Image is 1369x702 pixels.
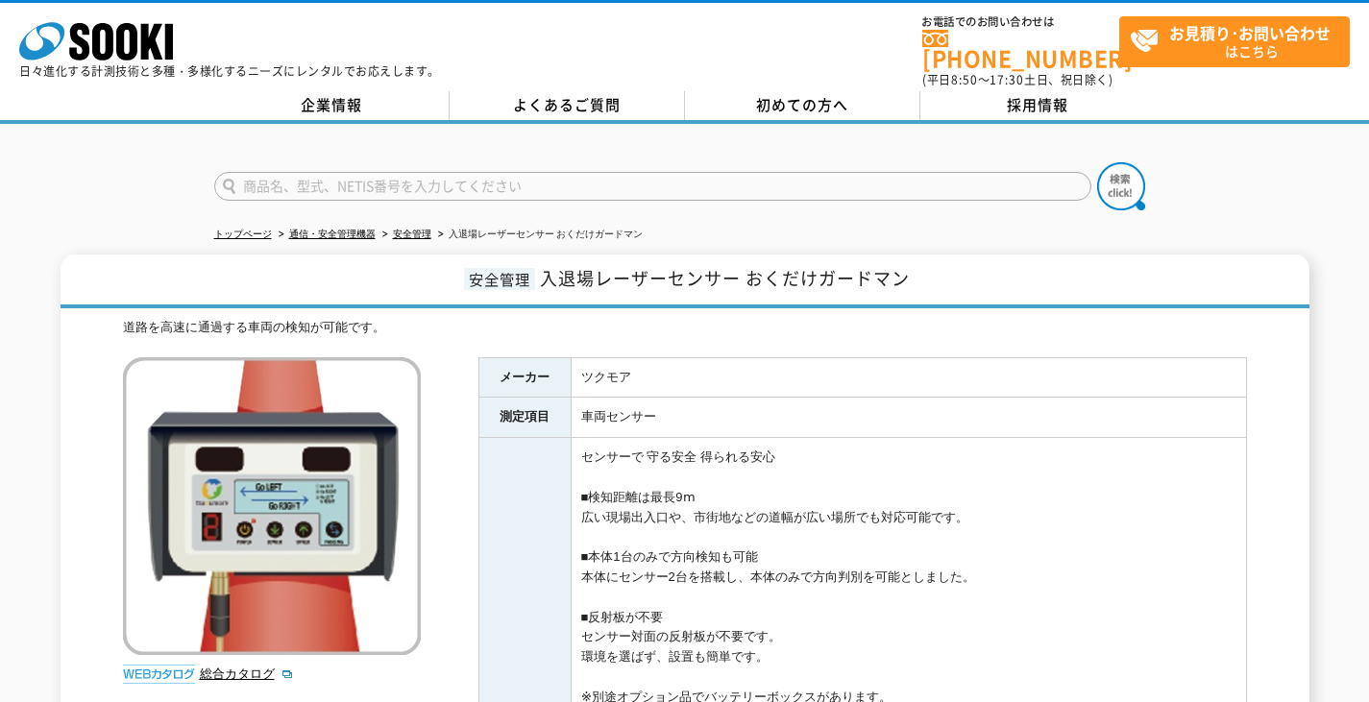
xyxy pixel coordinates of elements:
span: (平日 ～ 土日、祝日除く) [922,71,1112,88]
span: はこちら [1130,17,1349,65]
li: 入退場レーザーセンサー おくだけガードマン [434,225,644,245]
a: トップページ [214,229,272,239]
span: 入退場レーザーセンサー おくだけガードマン [540,265,910,291]
input: 商品名、型式、NETIS番号を入力してください [214,172,1091,201]
strong: お見積り･お問い合わせ [1169,21,1331,44]
span: 安全管理 [464,268,535,290]
a: [PHONE_NUMBER] [922,30,1119,69]
a: お見積り･お問い合わせはこちら [1119,16,1350,67]
a: 採用情報 [920,91,1156,120]
th: メーカー [478,357,571,398]
a: 企業情報 [214,91,450,120]
td: ツクモア [571,357,1246,398]
span: 17:30 [990,71,1024,88]
img: btn_search.png [1097,162,1145,210]
a: 初めての方へ [685,91,920,120]
div: 道路を高速に通過する車両の検知が可能です。 [123,318,1247,338]
a: よくあるご質問 [450,91,685,120]
th: 測定項目 [478,398,571,438]
span: 8:50 [951,71,978,88]
a: 安全管理 [393,229,431,239]
img: webカタログ [123,665,195,684]
img: 入退場レーザーセンサー おくだけガードマン [123,357,421,655]
p: 日々進化する計測技術と多種・多様化するニーズにレンタルでお応えします。 [19,65,440,77]
span: 初めての方へ [756,94,848,115]
a: 総合カタログ [200,666,294,681]
td: 車両センサー [571,398,1246,438]
span: お電話でのお問い合わせは [922,16,1119,28]
a: 通信・安全管理機器 [289,229,376,239]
